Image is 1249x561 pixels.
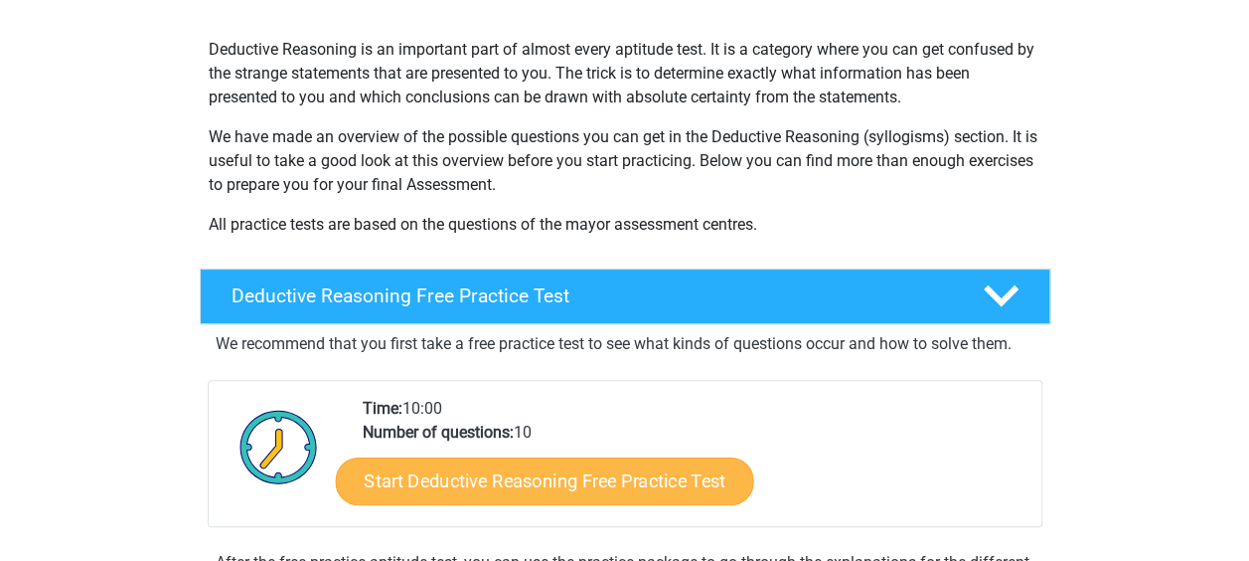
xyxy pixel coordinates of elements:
a: Deductive Reasoning Free Practice Test [192,269,1058,324]
img: Clock [229,397,329,496]
p: We have made an overview of the possible questions you can get in the Deductive Reasoning (syllog... [209,125,1041,197]
p: All practice tests are based on the questions of the mayor assessment centres. [209,213,1041,237]
h4: Deductive Reasoning Free Practice Test [232,284,951,307]
div: 10:00 10 [348,397,1040,526]
b: Time: [363,399,402,418]
b: Number of questions: [363,423,514,442]
p: We recommend that you first take a free practice test to see what kinds of questions occur and ho... [216,332,1034,356]
p: Deductive Reasoning is an important part of almost every aptitude test. It is a category where yo... [209,38,1041,109]
a: Start Deductive Reasoning Free Practice Test [335,457,753,504]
